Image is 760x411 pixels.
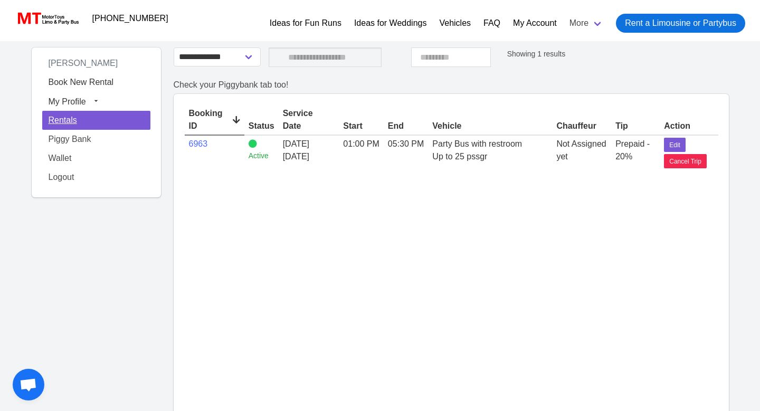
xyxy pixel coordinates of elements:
[439,17,471,30] a: Vehicles
[283,107,335,132] div: Service Date
[388,120,424,132] div: End
[249,150,274,161] small: Active
[42,54,125,72] span: [PERSON_NAME]
[189,107,240,132] div: Booking ID
[664,154,707,168] button: Cancel Trip
[42,149,150,168] a: Wallet
[615,120,655,132] div: Tip
[42,168,150,187] a: Logout
[42,111,150,130] a: Rentals
[432,139,522,148] span: Party Bus with restroom
[507,50,566,58] small: Showing 1 results
[15,11,80,26] img: MotorToys Logo
[483,17,500,30] a: FAQ
[556,139,606,161] span: Not Assigned yet
[42,130,150,149] a: Piggy Bank
[13,369,44,400] a: Open chat
[343,139,379,148] span: 01:00 PM
[42,92,150,111] button: My Profile
[174,80,729,90] h2: Check your Piggybank tab too!
[249,120,274,132] div: Status
[563,9,610,37] a: More
[432,120,548,132] div: Vehicle
[283,150,335,163] span: [DATE]
[556,120,607,132] div: Chauffeur
[664,120,717,132] div: Action
[189,139,208,148] a: 6963
[615,139,650,161] span: Prepaid - 20%
[664,138,686,152] button: Edit
[42,73,150,92] a: Book New Rental
[283,139,309,148] span: [DATE]
[49,97,86,106] span: My Profile
[513,17,557,30] a: My Account
[270,17,341,30] a: Ideas for Fun Runs
[388,139,424,148] span: 05:30 PM
[432,152,487,161] span: Up to 25 pssgr
[86,8,175,29] a: [PHONE_NUMBER]
[354,17,427,30] a: Ideas for Weddings
[625,17,736,30] span: Rent a Limousine or Partybus
[616,14,745,33] a: Rent a Limousine or Partybus
[669,140,680,150] span: Edit
[664,139,686,148] a: Edit
[669,157,701,166] span: Cancel Trip
[343,120,379,132] div: Start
